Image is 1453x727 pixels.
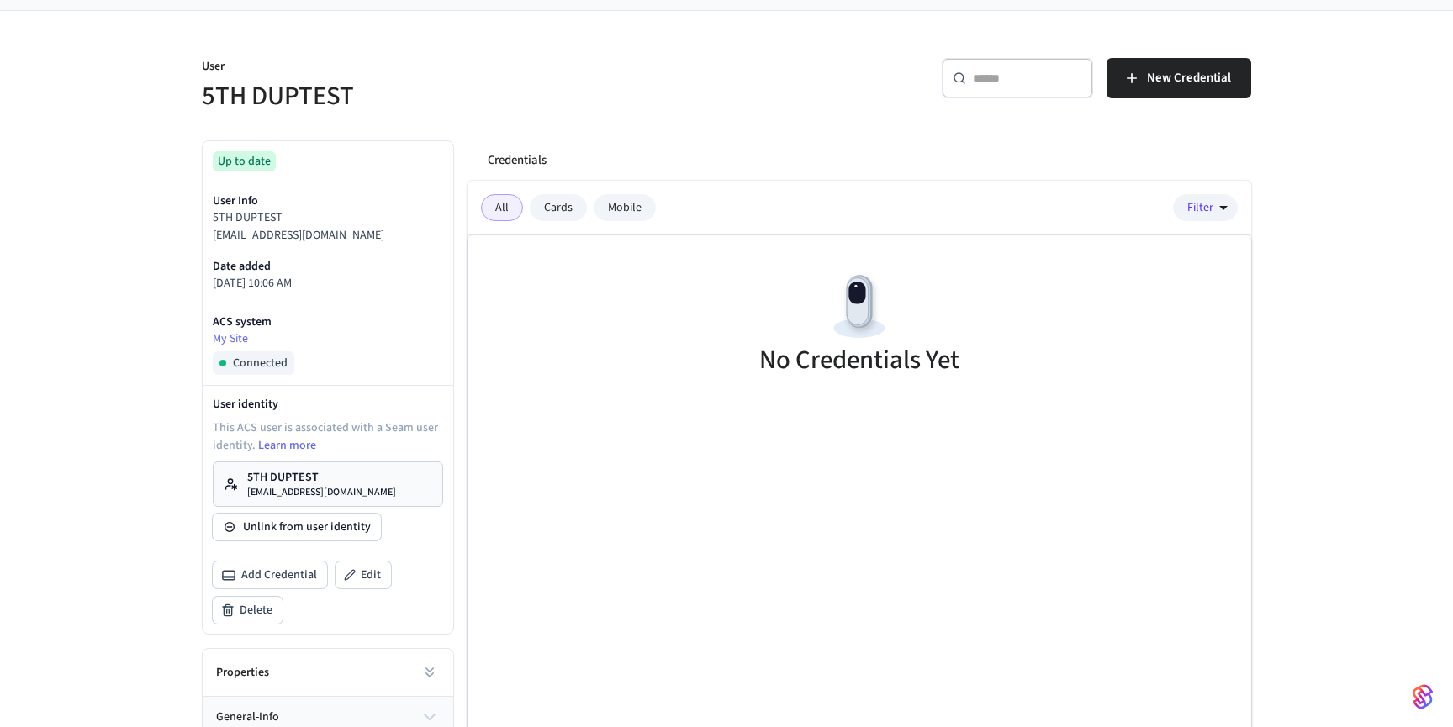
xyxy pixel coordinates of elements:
div: Cards [530,194,587,221]
p: [EMAIL_ADDRESS][DOMAIN_NAME] [213,227,443,245]
p: [DATE] 10:06 AM [213,275,443,292]
div: Mobile [594,194,656,221]
p: User Info [213,192,443,209]
button: Delete [213,597,283,624]
p: ACS system [213,313,443,330]
button: New Credential [1107,58,1251,98]
button: Credentials [474,140,560,181]
p: [EMAIL_ADDRESS][DOMAIN_NAME] [247,486,396,499]
a: My Site [213,330,443,348]
span: Delete [240,602,272,619]
h5: 5TH DUPTEST [202,79,716,113]
button: Filter [1173,194,1238,221]
h2: Properties [216,664,269,681]
a: 5TH DUPTEST[EMAIL_ADDRESS][DOMAIN_NAME] [213,461,443,507]
span: Edit [361,566,381,583]
button: Unlink from user identity [213,514,381,540]
div: All [481,194,523,221]
button: Add Credential [213,561,327,588]
img: SeamLogoGradient.69752ec5.svg [1413,683,1433,710]
p: 5TH DUPTEST [213,209,443,227]
p: User [202,58,716,79]
p: Date added [213,258,443,275]
p: This ACS user is associated with a Seam user identity. [213,419,443,455]
a: Learn more [258,437,316,454]
p: User identity [213,396,443,413]
p: 5TH DUPTEST [247,469,396,486]
span: Connected [233,355,288,371]
span: Add Credential [241,566,317,583]
button: Edit [336,561,391,588]
div: Up to date [213,151,276,171]
span: New Credential [1147,67,1231,89]
img: Devices Empty State [822,269,897,345]
h5: No Credentials Yet [759,343,959,377]
span: general-info [216,709,279,726]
